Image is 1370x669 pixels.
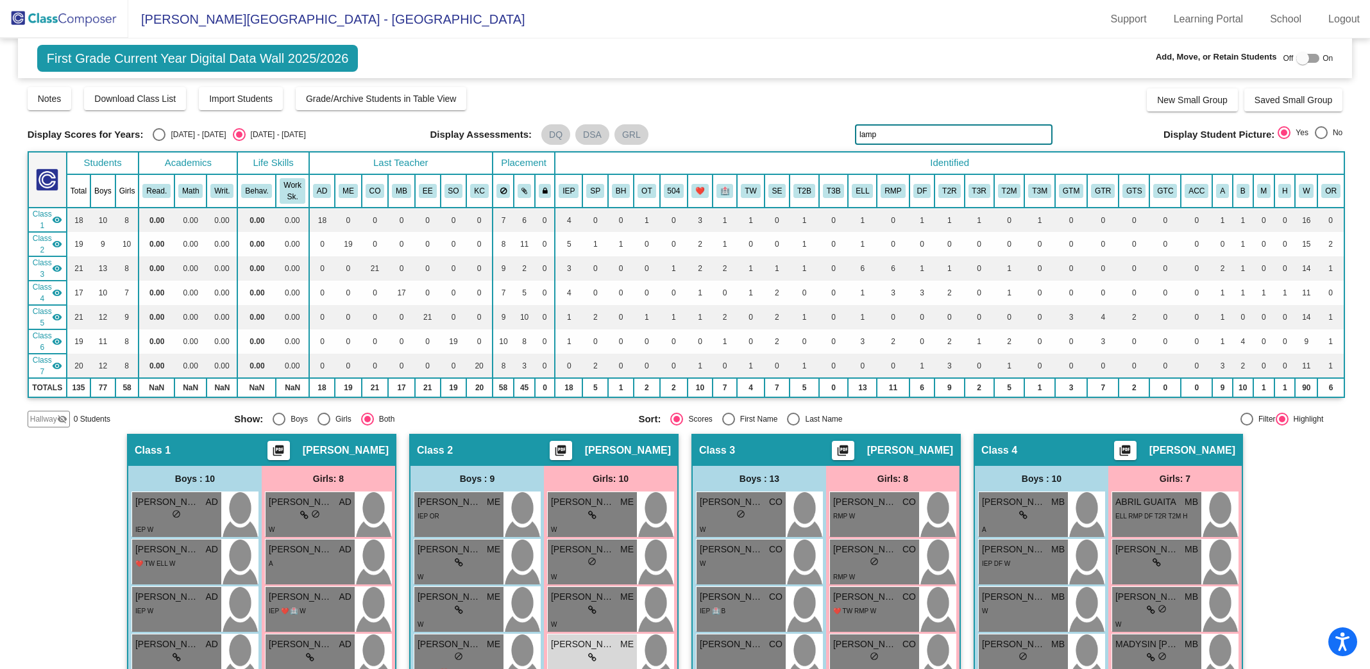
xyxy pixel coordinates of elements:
td: 0 [1181,208,1212,232]
td: 2 [1317,232,1344,256]
td: 0 [335,256,362,281]
td: 0 [819,208,849,232]
td: 0 [994,208,1025,232]
td: 0 [1087,208,1119,232]
th: Girls [115,174,139,208]
td: 0 [1087,232,1119,256]
td: 17 [388,281,415,305]
td: 0 [1119,208,1149,232]
th: Placement [493,152,555,174]
td: 19 [67,232,90,256]
td: 0 [1253,208,1275,232]
button: GTC [1153,184,1177,198]
th: Gift Superior Cog [1119,174,1149,208]
td: 0 [1149,232,1181,256]
button: KC [470,184,488,198]
td: 0 [535,256,555,281]
span: New Small Group [1157,95,1228,105]
mat-radio-group: Select an option [153,128,305,141]
button: GTR [1091,184,1115,198]
td: 0 [466,232,492,256]
td: 5 [514,281,535,305]
td: 0 [965,232,994,256]
th: Total [67,174,90,208]
td: 0.00 [237,281,276,305]
td: 13 [90,256,115,281]
td: 0 [1274,256,1295,281]
th: Tier Behavior Plan [790,174,819,208]
td: 3 [555,256,582,281]
td: 0.00 [207,256,237,281]
td: 6 [514,208,535,232]
td: 1 [1212,208,1233,232]
td: 15 [1295,232,1317,256]
td: 0 [466,281,492,305]
button: Behav. [241,184,272,198]
td: 14 [1295,256,1317,281]
td: 1 [965,208,994,232]
td: 0.00 [174,281,207,305]
button: TW [741,184,760,198]
td: 0 [362,281,389,305]
td: 0 [415,232,441,256]
th: Gifted Creative Thinking [1149,174,1181,208]
th: Medical [713,174,738,208]
button: Notes [28,87,72,110]
td: 0 [1055,232,1087,256]
span: [PERSON_NAME][GEOGRAPHIC_DATA] - [GEOGRAPHIC_DATA] [128,9,525,29]
span: On [1323,53,1333,64]
td: 0 [335,208,362,232]
span: Notes [38,94,62,104]
td: 4 [555,208,582,232]
td: 21 [67,256,90,281]
td: 1 [848,208,877,232]
td: 0 [765,232,790,256]
td: 2 [713,256,738,281]
button: Saved Small Group [1244,88,1342,111]
th: Accelerated [1181,174,1212,208]
span: Download Class List [94,94,176,104]
td: 1 [713,208,738,232]
button: GTS [1122,184,1146,198]
td: 0.00 [276,281,309,305]
td: 0.00 [237,256,276,281]
td: 0.00 [174,256,207,281]
a: Logout [1318,9,1370,29]
td: 0 [1253,232,1275,256]
td: Mary Endsley - No Class Name [28,232,67,256]
th: Social Emotional [765,174,790,208]
span: Grade/Archive Students in Table View [306,94,457,104]
td: 1 [634,208,659,232]
th: Dyslexia Flagged [909,174,935,208]
td: 0 [608,256,634,281]
td: 1 [790,208,819,232]
td: 0 [441,281,467,305]
button: A [1216,184,1229,198]
th: Mary Endsley [335,174,362,208]
td: 0 [1181,232,1212,256]
div: No [1328,127,1342,138]
a: Support [1101,9,1157,29]
th: Tier 2 Reading [934,174,964,208]
td: 0 [1317,208,1344,232]
td: 0 [1119,232,1149,256]
th: Alyssa Degnovivo [309,174,335,208]
td: 0.00 [207,281,237,305]
td: 0 [1181,256,1212,281]
td: 7 [115,281,139,305]
td: 10 [90,208,115,232]
button: IEP [559,184,579,198]
mat-icon: visibility [52,215,62,225]
td: 0.00 [174,208,207,232]
td: 1 [994,256,1025,281]
button: DF [913,184,931,198]
th: Other Race [1317,174,1344,208]
td: 1 [1317,256,1344,281]
td: 0 [1274,208,1295,232]
td: 0 [335,281,362,305]
td: 1 [713,232,738,256]
button: T3R [968,184,990,198]
td: 1 [1233,256,1253,281]
th: Sara Omlor [441,174,467,208]
button: T3B [823,184,845,198]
